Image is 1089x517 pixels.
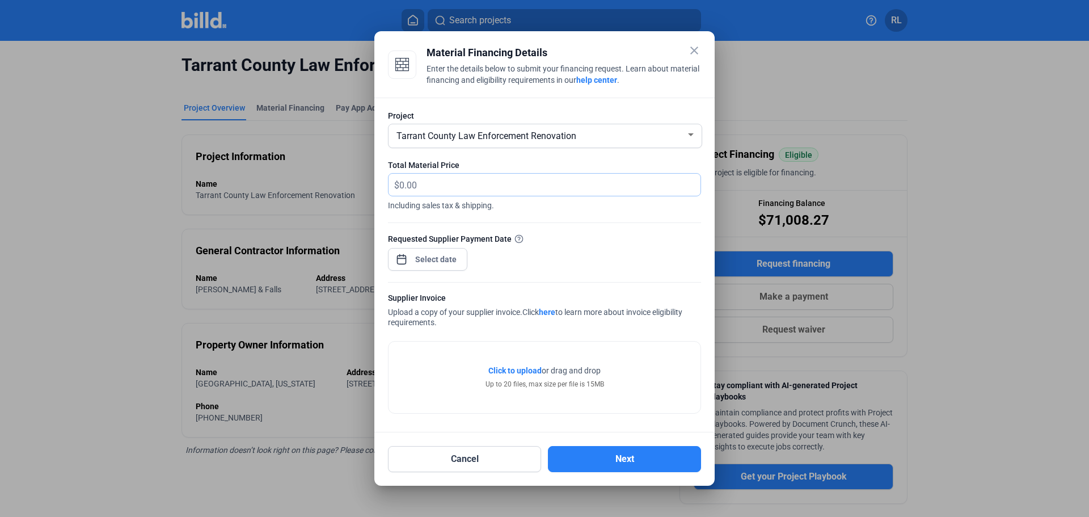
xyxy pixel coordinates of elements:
span: $ [389,174,399,192]
button: Cancel [388,446,541,472]
span: Tarrant County Law Enforcement Renovation [396,131,576,141]
div: Project [388,110,701,121]
a: help center [576,75,617,85]
input: 0.00 [399,174,700,196]
input: Select date [412,253,461,266]
div: Material Financing Details [427,45,701,61]
button: Next [548,446,701,472]
span: Click to upload [488,366,542,375]
div: Requested Supplier Payment Date [388,233,701,245]
div: Enter the details below to submit your financing request. Learn about material financing and elig... [427,63,701,88]
div: Total Material Price [388,159,701,171]
div: Supplier Invoice [388,292,701,306]
span: Including sales tax & shipping. [388,196,701,211]
button: Open calendar [396,248,407,259]
span: or drag and drop [542,365,601,376]
div: Up to 20 files, max size per file is 15MB [486,379,604,389]
mat-icon: close [687,44,701,57]
a: here [539,308,555,317]
div: Upload a copy of your supplier invoice. [388,292,701,330]
span: Click to learn more about invoice eligibility requirements. [388,308,682,327]
span: . [617,75,619,85]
